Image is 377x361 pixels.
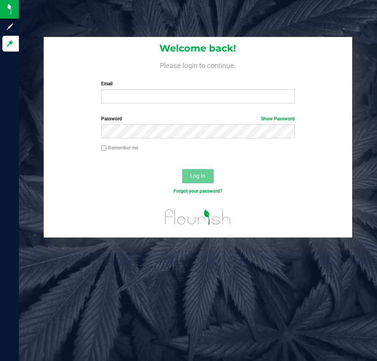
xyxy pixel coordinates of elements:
label: Remember me [101,144,138,151]
input: Remember me [101,146,107,151]
h4: Please login to continue. [44,60,352,69]
span: Log In [190,173,205,179]
inline-svg: Sign up [6,23,14,31]
a: Forgot your password? [174,188,222,194]
h1: Welcome back! [44,43,352,53]
button: Log In [182,169,214,183]
inline-svg: Log in [6,40,14,48]
a: Show Password [261,116,295,122]
img: flourish_logo.svg [159,203,237,231]
span: Password [101,116,122,122]
label: Email [101,80,295,87]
